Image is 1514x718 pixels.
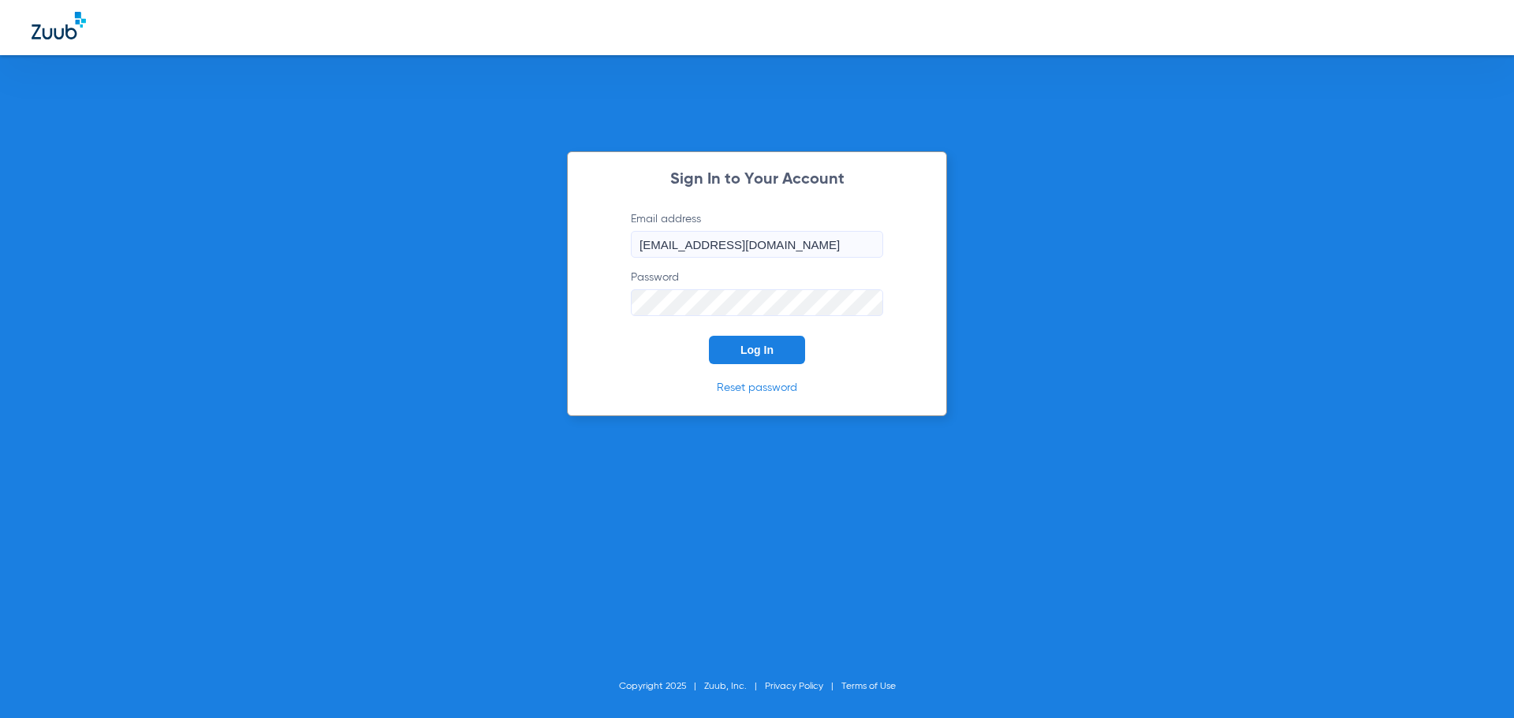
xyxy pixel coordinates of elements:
[631,231,883,258] input: Email address
[607,172,907,188] h2: Sign In to Your Account
[717,382,797,393] a: Reset password
[631,289,883,316] input: Password
[631,270,883,316] label: Password
[709,336,805,364] button: Log In
[841,682,896,691] a: Terms of Use
[631,211,883,258] label: Email address
[740,344,774,356] span: Log In
[32,12,86,39] img: Zuub Logo
[765,682,823,691] a: Privacy Policy
[619,679,704,694] li: Copyright 2025
[704,679,765,694] li: Zuub, Inc.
